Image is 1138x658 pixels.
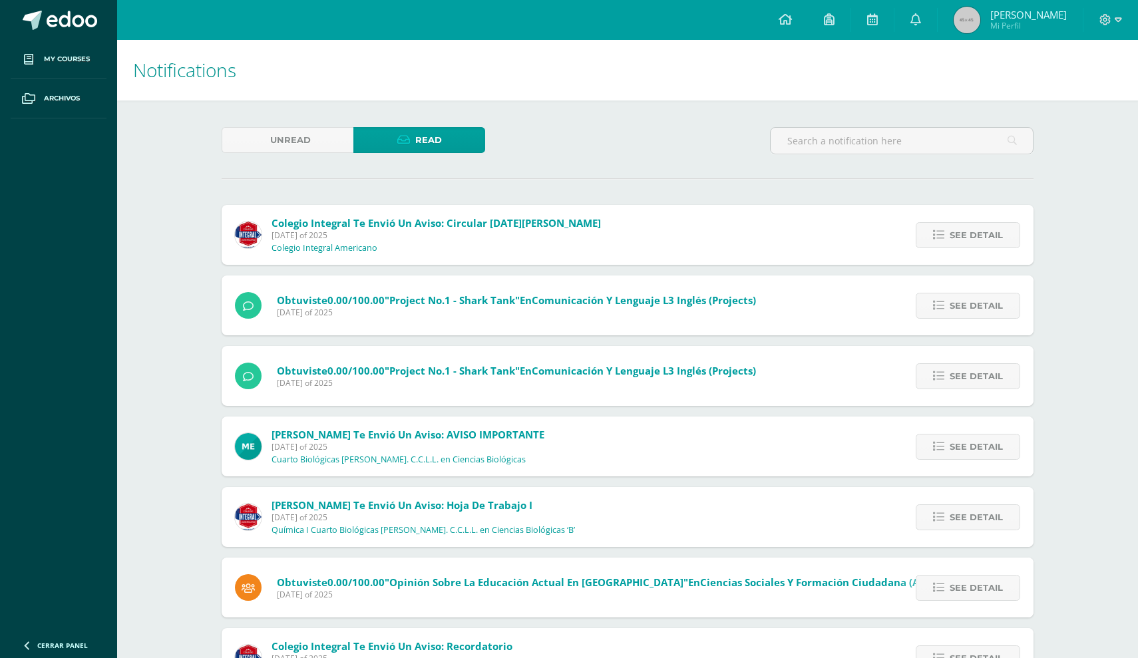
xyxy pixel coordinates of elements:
[277,307,756,318] span: [DATE] of 2025
[44,93,80,104] span: Archivos
[950,576,1003,600] span: See detail
[950,505,1003,530] span: See detail
[235,222,262,248] img: 3d8ecf278a7f74c562a74fe44b321cd5.png
[954,7,980,33] img: 45x45
[277,589,1018,600] span: [DATE] of 2025
[222,127,353,153] a: Unread
[270,128,311,152] span: Unread
[385,364,520,377] span: "Project No.1 - Shark Tank"
[272,428,544,441] span: [PERSON_NAME] te envió un aviso: AVISO IMPORTANTE
[272,639,512,653] span: Colegio Integral te envió un aviso: Recordatorio
[272,512,575,523] span: [DATE] of 2025
[385,576,688,589] span: "Opinión sobre la educación actual en [GEOGRAPHIC_DATA]"
[277,364,756,377] span: Obtuviste en
[277,293,756,307] span: Obtuviste en
[277,576,1018,589] span: Obtuviste en
[353,127,485,153] a: Read
[37,641,88,650] span: Cerrar panel
[415,128,442,152] span: Read
[235,504,262,530] img: 21588b49a14a63eb6c43a3d6c8f636e1.png
[990,20,1067,31] span: Mi Perfil
[327,364,385,377] span: 0.00/100.00
[11,79,106,118] a: Archivos
[950,364,1003,389] span: See detail
[44,54,90,65] span: My courses
[272,243,377,253] p: Colegio Integral Americano
[235,433,262,460] img: c105304d023d839b59a15d0bf032229d.png
[990,8,1067,21] span: [PERSON_NAME]
[133,57,236,82] span: Notifications
[277,377,756,389] span: [DATE] of 2025
[532,364,756,377] span: Comunicación y Lenguaje L3 Inglés (Projects)
[950,293,1003,318] span: See detail
[950,434,1003,459] span: See detail
[700,576,1018,589] span: Ciencias Sociales y Formación Ciudadana (Actividades de zona)
[385,293,520,307] span: "Project No.1 - Shark Tank"
[771,128,1033,154] input: Search a notification here
[272,441,544,452] span: [DATE] of 2025
[950,223,1003,247] span: See detail
[11,40,106,79] a: My courses
[272,525,575,536] p: Química I Cuarto Biológicas [PERSON_NAME]. C.C.L.L. en Ciencias Biológicas ‘B’
[327,576,385,589] span: 0.00/100.00
[272,230,601,241] span: [DATE] of 2025
[272,498,532,512] span: [PERSON_NAME] te envió un aviso: Hoja de trabajo I
[272,216,601,230] span: Colegio Integral te envió un aviso: Circular [DATE][PERSON_NAME]
[327,293,385,307] span: 0.00/100.00
[272,454,526,465] p: Cuarto Biológicas [PERSON_NAME]. C.C.L.L. en Ciencias Biológicas
[532,293,756,307] span: Comunicación y Lenguaje L3 Inglés (Projects)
